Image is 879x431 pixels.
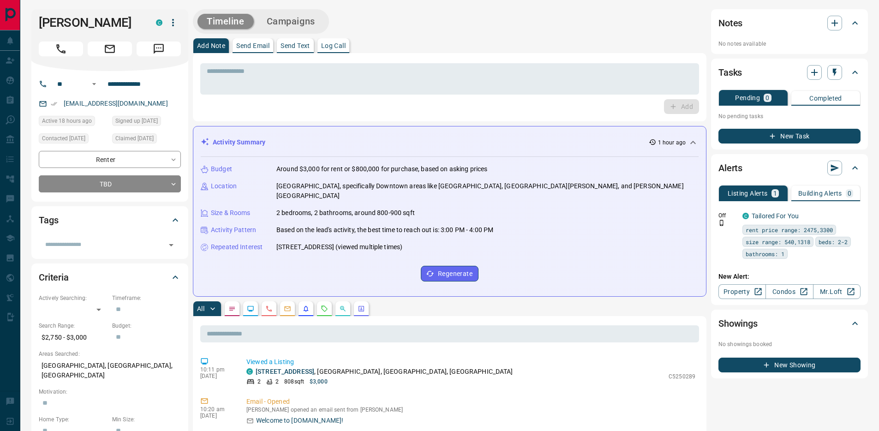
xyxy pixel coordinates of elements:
p: Building Alerts [798,190,842,197]
p: [PERSON_NAME] opened an email sent from [PERSON_NAME] [246,407,695,413]
p: Email - Opened [246,397,695,407]
p: Size & Rooms [211,208,251,218]
p: 10:11 pm [200,366,233,373]
p: No pending tasks [718,109,861,123]
p: 0 [765,95,769,101]
button: Regenerate [421,266,478,281]
div: Showings [718,312,861,335]
a: [STREET_ADDRESS] [256,368,314,375]
h2: Notes [718,16,742,30]
p: Welcome to [DOMAIN_NAME]! [256,416,343,425]
h1: [PERSON_NAME] [39,15,142,30]
p: $2,750 - $3,000 [39,330,108,345]
div: Mon Aug 25 2025 [39,133,108,146]
p: [DATE] [200,413,233,419]
p: [STREET_ADDRESS] (viewed multiple times) [276,242,402,252]
span: Message [137,42,181,56]
p: Viewed a Listing [246,357,695,367]
p: No notes available [718,40,861,48]
span: beds: 2-2 [819,237,848,246]
svg: Agent Actions [358,305,365,312]
p: Actively Searching: [39,294,108,302]
button: Campaigns [257,14,324,29]
a: Mr.Loft [813,284,861,299]
span: rent price range: 2475,3300 [746,225,833,234]
p: Home Type: [39,415,108,424]
p: Areas Searched: [39,350,181,358]
div: condos.ca [246,368,253,375]
p: , [GEOGRAPHIC_DATA], [GEOGRAPHIC_DATA], [GEOGRAPHIC_DATA] [256,367,513,377]
h2: Tasks [718,65,742,80]
div: Renter [39,151,181,168]
p: Completed [809,95,842,102]
button: Timeline [197,14,254,29]
span: size range: 540,1318 [746,237,810,246]
span: Signed up [DATE] [115,116,158,126]
p: Add Note [197,42,225,49]
div: Sun Aug 24 2025 [112,133,181,146]
p: 0 [848,190,851,197]
p: Pending [735,95,760,101]
p: [GEOGRAPHIC_DATA], [GEOGRAPHIC_DATA], [GEOGRAPHIC_DATA] [39,358,181,383]
h2: Tags [39,213,58,227]
a: Property [718,284,766,299]
p: Around $3,000 for rent or $800,000 for purchase, based on asking prices [276,164,487,174]
p: Activity Pattern [211,225,256,235]
h2: Criteria [39,270,69,285]
div: TBD [39,175,181,192]
svg: Listing Alerts [302,305,310,312]
p: 2 bedrooms, 2 bathrooms, around 800-900 sqft [276,208,415,218]
span: Contacted [DATE] [42,134,85,143]
span: Active 18 hours ago [42,116,92,126]
p: Send Text [281,42,310,49]
p: No showings booked [718,340,861,348]
p: Listing Alerts [728,190,768,197]
button: New Task [718,129,861,144]
svg: Notes [228,305,236,312]
p: New Alert: [718,272,861,281]
div: Notes [718,12,861,34]
span: Call [39,42,83,56]
svg: Requests [321,305,328,312]
a: Tailored For You [752,212,799,220]
div: Sun Aug 24 2025 [112,116,181,129]
div: Thu Sep 11 2025 [39,116,108,129]
div: Tags [39,209,181,231]
p: $3,000 [310,377,328,386]
p: 1 [773,190,777,197]
p: Search Range: [39,322,108,330]
svg: Push Notification Only [718,220,725,226]
p: Budget: [112,322,181,330]
p: 2 [275,377,279,386]
svg: Emails [284,305,291,312]
svg: Opportunities [339,305,347,312]
div: condos.ca [742,213,749,219]
svg: Calls [265,305,273,312]
p: Log Call [321,42,346,49]
p: [DATE] [200,373,233,379]
p: Motivation: [39,388,181,396]
div: Alerts [718,157,861,179]
p: Location [211,181,237,191]
svg: Lead Browsing Activity [247,305,254,312]
button: New Showing [718,358,861,372]
span: Claimed [DATE] [115,134,154,143]
p: 2 [257,377,261,386]
div: Criteria [39,266,181,288]
div: Tasks [718,61,861,84]
p: 1 hour ago [658,138,686,147]
p: Min Size: [112,415,181,424]
p: Timeframe: [112,294,181,302]
button: Open [89,78,100,90]
p: 808 sqft [284,377,304,386]
span: Email [88,42,132,56]
p: All [197,305,204,312]
a: Condos [765,284,813,299]
p: Based on the lead's activity, the best time to reach out is: 3:00 PM - 4:00 PM [276,225,493,235]
p: [GEOGRAPHIC_DATA], specifically Downtown areas like [GEOGRAPHIC_DATA], [GEOGRAPHIC_DATA][PERSON_N... [276,181,699,201]
p: Activity Summary [213,138,265,147]
div: condos.ca [156,19,162,26]
p: Budget [211,164,232,174]
p: 10:20 am [200,406,233,413]
p: Off [718,211,737,220]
